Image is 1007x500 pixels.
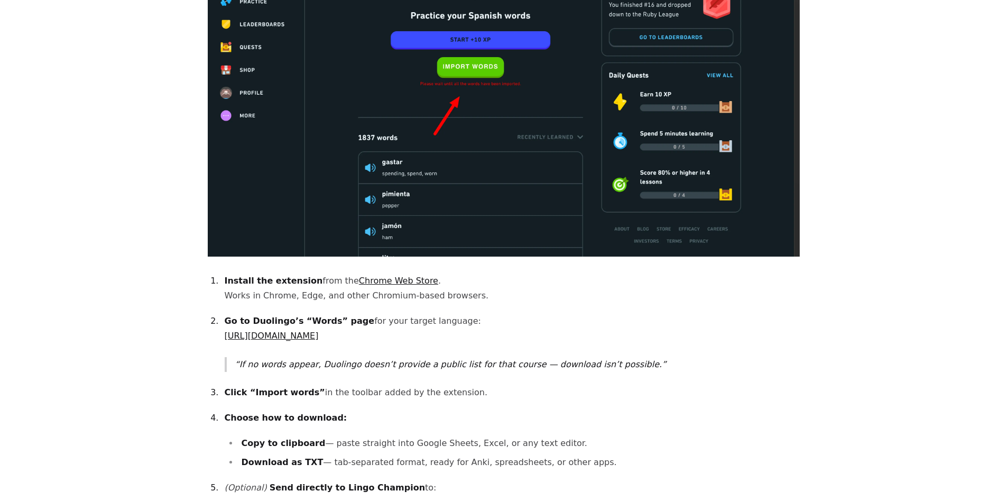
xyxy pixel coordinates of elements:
strong: Go to Duolingo’s “Words” page [225,316,375,326]
strong: Click “Import words” [225,387,325,397]
p: for your target language: [225,314,800,343]
li: — tab-separated format, ready for Anki, spreadsheets, or other apps. [238,455,800,470]
strong: Choose how to download: [225,413,347,423]
p: in the toolbar added by the extension. [225,385,800,400]
strong: Send directly to Lingo Champion [270,483,425,493]
li: — paste straight into Google Sheets, Excel, or any text editor. [238,436,800,451]
strong: Download as TXT [242,457,324,467]
strong: Install the extension [225,276,323,286]
a: Chrome Web Store [359,276,438,286]
p: from the . Works in Chrome, Edge, and other Chromium-based browsers. [225,274,800,303]
em: (Optional) [225,483,267,493]
strong: Copy to clipboard [242,438,326,448]
p: to: [225,480,800,495]
p: If no words appear, Duolingo doesn’t provide a public list for that course — download isn’t possi... [235,357,800,372]
a: [URL][DOMAIN_NAME] [225,331,319,341]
